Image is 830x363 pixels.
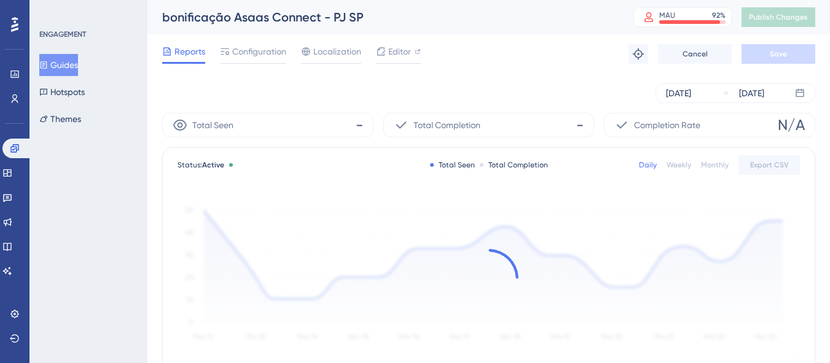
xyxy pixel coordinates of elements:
[666,86,691,101] div: [DATE]
[750,160,789,170] span: Export CSV
[413,118,480,132] span: Total Completion
[712,10,726,20] div: 92 %
[202,161,224,169] span: Active
[39,81,85,103] button: Hotspots
[770,49,787,59] span: Save
[749,12,808,22] span: Publish Changes
[634,118,700,132] span: Completion Rate
[658,44,732,64] button: Cancel
[667,160,691,170] div: Weekly
[778,115,805,135] span: N/A
[174,44,205,59] span: Reports
[39,108,81,130] button: Themes
[39,29,86,39] div: ENGAGEMENT
[232,44,286,59] span: Configuration
[356,115,363,135] span: -
[738,155,800,175] button: Export CSV
[659,10,675,20] div: MAU
[639,160,657,170] div: Daily
[739,86,764,101] div: [DATE]
[430,160,475,170] div: Total Seen
[39,54,78,76] button: Guides
[162,9,603,26] div: bonificação Asaas Connect - PJ SP
[742,44,815,64] button: Save
[178,160,224,170] span: Status:
[192,118,233,132] span: Total Seen
[683,49,708,59] span: Cancel
[388,44,411,59] span: Editor
[742,7,815,27] button: Publish Changes
[576,115,584,135] span: -
[480,160,548,170] div: Total Completion
[701,160,729,170] div: Monthly
[313,44,361,59] span: Localization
